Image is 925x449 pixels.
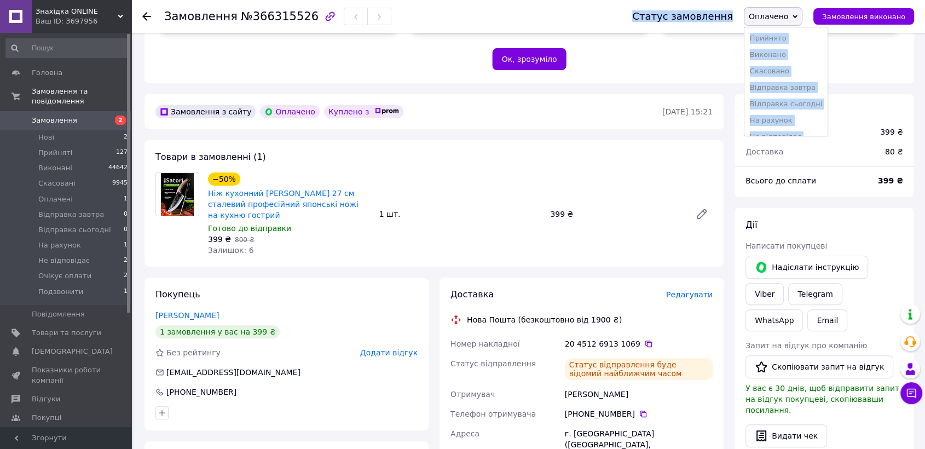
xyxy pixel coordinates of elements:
[878,176,903,185] b: 399 ₴
[375,108,399,114] img: prom
[161,173,193,216] img: Ніж кухонний Satori Саторі 27 см сталевий професійний японські ножі на кухню гострий
[878,140,910,164] div: 80 ₴
[38,148,72,158] span: Прийняті
[38,271,91,281] span: Очікує оплати
[691,203,713,225] a: Редагувати
[563,384,715,404] div: [PERSON_NAME]
[32,68,62,78] span: Головна
[450,359,536,368] span: Статус відправлення
[744,129,828,145] li: Не відповідає
[788,283,842,305] a: Telegram
[745,283,784,305] a: Viber
[38,210,104,220] span: Відправка завтра
[124,194,128,204] span: 1
[32,394,60,404] span: Відгуки
[565,408,713,419] div: [PHONE_NUMBER]
[142,11,151,22] div: Повернутися назад
[32,328,101,338] span: Товари та послуги
[880,126,903,137] div: 399 ₴
[450,410,536,418] span: Телефон отримувача
[155,325,280,338] div: 1 замовлення у вас на 399 ₴
[666,290,713,299] span: Редагувати
[450,390,495,399] span: Отримувач
[565,338,713,349] div: 20 4512 6913 1069
[38,133,54,142] span: Нові
[155,105,256,118] div: Замовлення з сайту
[745,341,867,350] span: Запит на відгук про компанію
[166,348,221,357] span: Без рейтингу
[38,240,81,250] span: На рахунок
[124,240,128,250] span: 1
[36,7,118,16] span: Знахідка ONLINE
[155,152,266,162] span: Товари в замовленні (1)
[813,8,914,25] button: Замовлення виконано
[745,256,868,279] button: Надіслати інструкцію
[32,87,131,106] span: Замовлення та повідомлення
[745,176,816,185] span: Всього до сплати
[208,172,240,186] div: −50%
[112,179,128,188] span: 9945
[235,236,255,244] span: 800 ₴
[5,38,129,58] input: Пошук
[115,116,126,125] span: 2
[124,287,128,297] span: 1
[745,241,827,250] span: Написати покупцеві
[493,48,566,70] button: Ок, зрозуміло
[36,16,131,26] div: Ваш ID: 3697956
[744,30,828,47] li: Прийнято
[744,47,828,63] li: Виконано
[124,225,128,235] span: 0
[745,384,899,415] span: У вас є 30 днів, щоб відправити запит на відгук покупцеві, скопіювавши посилання.
[124,210,128,220] span: 0
[165,387,238,398] div: [PHONE_NUMBER]
[745,147,783,156] span: Доставка
[38,287,83,297] span: Подзвонити
[662,107,713,116] time: [DATE] 15:21
[32,309,85,319] span: Повідомлення
[744,63,828,79] li: Скасовано
[450,289,494,300] span: Доставка
[124,133,128,142] span: 2
[450,429,479,438] span: Адреса
[38,225,111,235] span: Відправка сьогодні
[208,235,231,244] span: 399 ₴
[155,289,200,300] span: Покупець
[32,365,101,385] span: Показники роботи компанії
[450,339,520,348] span: Номер накладної
[32,413,61,423] span: Покупці
[546,206,686,222] div: 399 ₴
[124,271,128,281] span: 2
[375,206,546,222] div: 1 шт.
[900,382,922,404] button: Чат з покупцем
[38,256,90,266] span: Не відповідає
[164,10,238,23] span: Замовлення
[745,309,803,331] a: WhatsApp
[464,314,625,325] div: Нова Пошта (безкоштовно від 1900 ₴)
[822,13,905,21] span: Замовлення виконано
[745,355,893,378] button: Скопіювати запит на відгук
[744,112,828,129] li: На рахунок
[745,220,757,230] span: Дії
[260,105,319,118] div: Оплачено
[208,189,359,220] a: Ніж кухонний [PERSON_NAME] 27 см сталевий професійний японські ножі на кухню гострий
[38,163,72,173] span: Виконані
[208,224,291,233] span: Готово до відправки
[108,163,128,173] span: 44642
[324,105,404,118] div: Куплено з
[124,256,128,266] span: 2
[155,311,219,320] a: [PERSON_NAME]
[208,246,254,255] span: Залишок: 6
[807,309,847,331] button: Email
[749,12,788,21] span: Оплачено
[38,194,73,204] span: Оплачені
[38,179,76,188] span: Скасовані
[744,96,828,112] li: Відправка сьогодні
[32,116,77,125] span: Замовлення
[565,358,713,380] div: Статус відправлення буде відомий найближчим часом
[116,148,128,158] span: 127
[744,79,828,96] li: Відправка завтра
[32,347,113,356] span: [DEMOGRAPHIC_DATA]
[241,10,319,23] span: №366315526
[745,424,827,447] button: Видати чек
[632,11,733,22] div: Статус замовлення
